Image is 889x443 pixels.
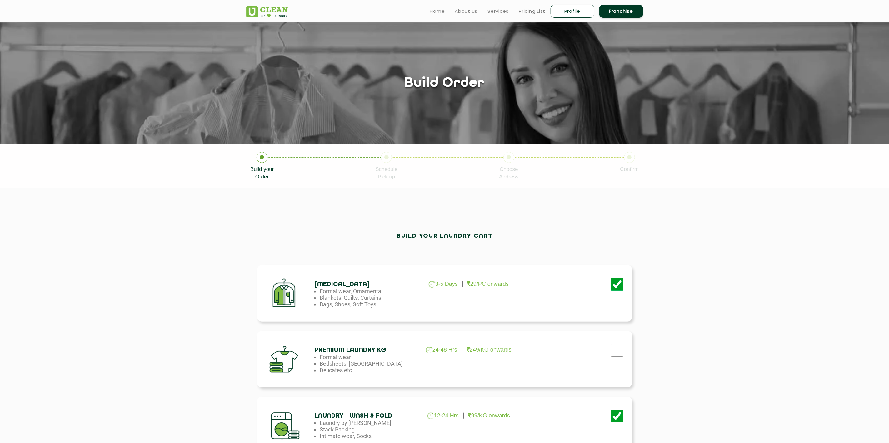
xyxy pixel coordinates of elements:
[426,347,432,353] img: clock_g.png
[429,281,435,288] img: clock_g.png
[397,233,492,240] h2: Build your laundry cart
[320,367,421,373] li: Delicates etc.
[488,7,509,15] a: Services
[427,412,459,419] p: 12-24 Hrs
[467,281,509,287] p: 29/PC onwards
[620,166,639,173] p: Confirm
[246,6,288,17] img: UClean Laundry and Dry Cleaning
[468,412,510,419] p: 99/KG onwards
[499,166,518,181] p: Choose Address
[320,301,421,308] li: Bags, Shoes, Soft Toys
[599,5,643,18] a: Franchise
[315,412,416,420] h4: Laundry - Wash & Fold
[320,360,421,367] li: Bedsheets, [GEOGRAPHIC_DATA]
[519,7,546,15] a: Pricing List
[320,354,421,360] li: Formal wear
[320,420,421,426] li: Laundry by [PERSON_NAME]
[426,347,457,353] p: 24-48 Hrs
[429,281,458,288] p: 3-5 Days
[315,281,416,288] h4: [MEDICAL_DATA]
[551,5,594,18] a: Profile
[320,426,421,433] li: Stack Packing
[320,433,421,439] li: Intimate wear, Socks
[405,75,485,91] h1: Build order
[250,166,274,181] p: Build your Order
[315,347,416,354] h4: Premium Laundry Kg
[375,166,397,181] p: Schedule Pick up
[427,413,433,419] img: clock_g.png
[320,295,421,301] li: Blankets, Quilts, Curtains
[430,7,445,15] a: Home
[320,288,421,295] li: Formal wear, Ornamental
[467,347,512,353] p: 249/KG onwards
[455,7,478,15] a: About us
